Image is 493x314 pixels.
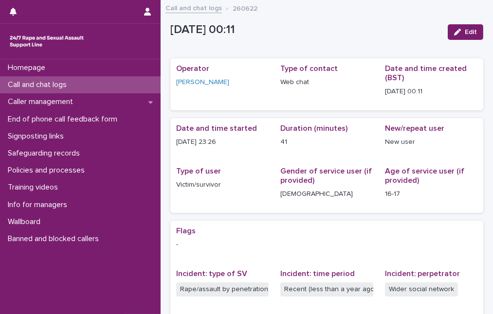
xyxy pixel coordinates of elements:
span: Age of service user (if provided) [385,167,464,184]
img: rhQMoQhaT3yELyF149Cw [8,32,86,51]
p: New user [385,137,477,147]
p: [DEMOGRAPHIC_DATA] [280,189,373,199]
p: Banned and blocked callers [4,234,107,244]
span: Edit [465,29,477,35]
span: Wider social network [385,282,458,297]
p: [DATE] 00:11 [385,87,477,97]
p: [DATE] 23:26 [176,137,269,147]
span: Incident: time period [280,270,355,278]
p: [DATE] 00:11 [170,23,440,37]
p: Info for managers [4,200,75,209]
p: Training videos [4,183,66,192]
p: Web chat [280,77,373,87]
p: Call and chat logs [4,80,74,89]
span: New/repeat user [385,124,444,132]
a: Call and chat logs [165,2,222,13]
a: [PERSON_NAME] [176,77,229,87]
p: Victim/survivor [176,180,269,190]
p: Caller management [4,97,81,106]
p: Policies and processes [4,166,92,175]
p: 260622 [233,2,257,13]
span: Rape/assault by penetration [176,282,269,297]
span: Operator [176,65,209,72]
span: Type of contact [280,65,338,72]
p: Signposting links [4,132,72,141]
span: Gender of service user (if provided) [280,167,372,184]
button: Edit [448,24,483,40]
span: Type of user [176,167,221,175]
p: Wallboard [4,217,48,227]
span: Incident: type of SV [176,270,247,278]
p: Safeguarding records [4,149,88,158]
p: Homepage [4,63,53,72]
span: Date and time created (BST) [385,65,467,82]
span: Date and time started [176,124,257,132]
p: End of phone call feedback form [4,115,125,124]
p: 16-17 [385,189,477,199]
p: 41 [280,137,373,147]
span: Flags [176,227,196,235]
span: Incident: perpetrator [385,270,460,278]
span: Duration (minutes) [280,124,347,132]
p: - [176,240,477,250]
span: Recent (less than a year ago) [280,282,373,297]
